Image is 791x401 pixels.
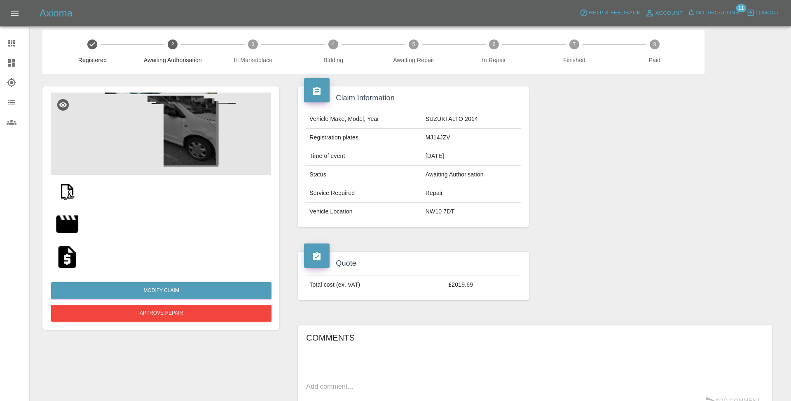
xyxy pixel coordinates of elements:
text: 6 [493,42,496,47]
span: Logout [756,8,779,18]
td: Total cost (ex. VAT) [306,276,445,294]
a: Modify Claim [51,282,271,299]
text: 7 [573,42,576,47]
span: Paid [618,56,691,64]
img: 5c38ded9-1a07-42de-be57-22222331d11c [51,93,271,175]
span: Registered [56,56,129,64]
span: Notifications [696,8,739,18]
span: 11 [736,4,746,12]
button: Logout [744,7,781,19]
img: 68c94e31784814b9a443ffdb [54,211,80,237]
h4: Claim Information [304,93,522,104]
span: Account [655,9,683,18]
span: Awaiting Authorisation [136,56,210,64]
span: Bidding [297,56,370,64]
td: Service Required [306,184,422,203]
td: MJ14JZV [422,129,521,147]
text: 4 [332,42,335,47]
td: Vehicle Location [306,203,422,221]
td: NW10 7DT [422,203,521,221]
button: Open drawer [5,3,25,23]
td: Awaiting Authorisation [422,166,521,184]
a: Account [643,7,685,20]
text: 5 [412,42,415,47]
td: Registration plates [306,129,422,147]
td: Time of event [306,147,422,166]
td: [DATE] [422,147,521,166]
button: Notifications [685,7,741,19]
td: SUZUKI ALTO 2014 [422,110,521,129]
td: Repair [422,184,521,203]
td: £2019.69 [445,276,520,294]
span: In Marketplace [216,56,290,64]
span: Help & Feedback [589,8,640,18]
h6: Comments [306,331,764,344]
h5: Axioma [40,7,73,20]
text: 3 [252,42,255,47]
text: 2 [171,42,174,47]
text: 8 [653,42,656,47]
td: Vehicle Make, Model, Year [306,110,422,129]
img: original/ae132c2f-cf58-4f7f-a6f2-4c45ff2023b5 [54,244,80,270]
h4: Quote [304,258,522,269]
span: Awaiting Repair [377,56,451,64]
button: Approve Repair [51,305,271,322]
button: Help & Feedback [578,7,642,19]
img: 68cc0680bc2915163bdb3380 [54,178,80,204]
span: In Repair [457,56,531,64]
td: Status [306,166,422,184]
span: Finished [538,56,611,64]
